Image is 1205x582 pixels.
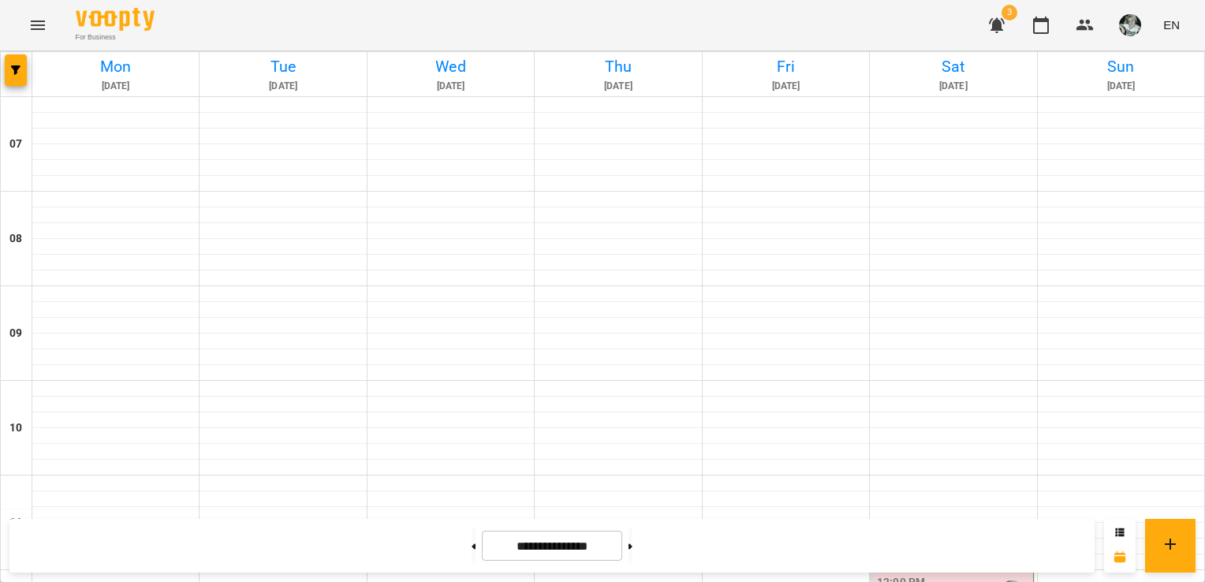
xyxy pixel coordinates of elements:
[1119,14,1141,36] img: b75cef4f264af7a34768568bb4385639.jpg
[9,325,22,342] h6: 09
[705,79,867,94] h6: [DATE]
[537,79,699,94] h6: [DATE]
[370,79,532,94] h6: [DATE]
[872,79,1034,94] h6: [DATE]
[35,54,196,79] h6: Mon
[1157,10,1186,39] button: EN
[1002,5,1017,21] span: 3
[19,6,57,44] button: Menu
[1040,79,1202,94] h6: [DATE]
[1040,54,1202,79] h6: Sun
[705,54,867,79] h6: Fri
[9,420,22,437] h6: 10
[35,79,196,94] h6: [DATE]
[872,54,1034,79] h6: Sat
[76,8,155,31] img: Voopty Logo
[9,230,22,248] h6: 08
[370,54,532,79] h6: Wed
[202,79,364,94] h6: [DATE]
[76,32,155,43] span: For Business
[202,54,364,79] h6: Tue
[9,136,22,153] h6: 07
[1163,17,1180,33] span: EN
[537,54,699,79] h6: Thu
